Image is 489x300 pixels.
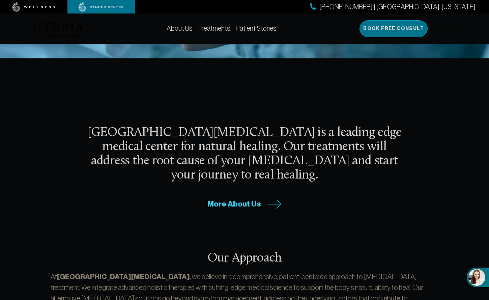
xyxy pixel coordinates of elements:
[207,199,282,209] a: More About Us
[51,251,438,266] h2: Our Approach
[236,25,277,32] a: Patient Stories
[12,2,55,12] img: wellness
[319,2,476,12] span: [PHONE_NUMBER] | [GEOGRAPHIC_DATA], [US_STATE]
[207,199,261,209] span: More About Us
[198,25,230,32] a: Treatments
[310,2,476,12] a: [PHONE_NUMBER] | [GEOGRAPHIC_DATA], [US_STATE]
[446,26,456,31] img: icon-hamburger
[359,20,428,37] button: Book Free Consult
[87,126,402,183] h2: [GEOGRAPHIC_DATA][MEDICAL_DATA] is a leading edge medical center for natural healing. Our treatme...
[79,2,124,12] img: cancer center
[167,25,193,32] a: About Us
[33,21,84,37] img: logo
[57,272,190,281] strong: [GEOGRAPHIC_DATA][MEDICAL_DATA]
